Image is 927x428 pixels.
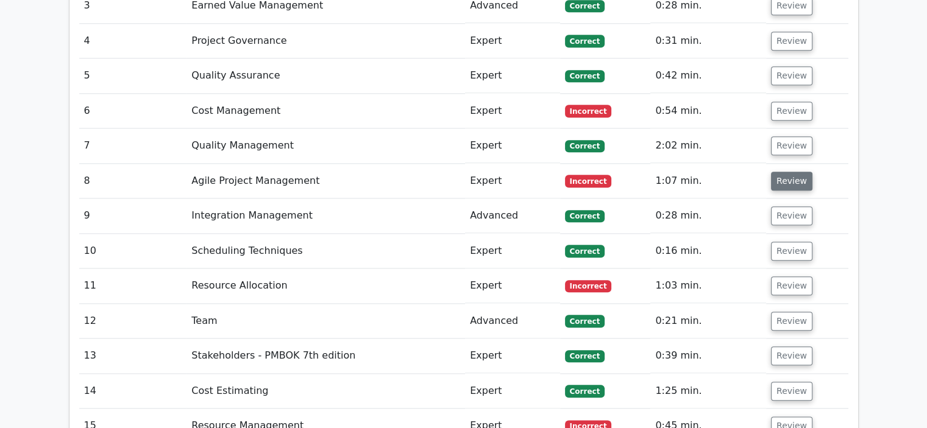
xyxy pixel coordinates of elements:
td: 13 [79,339,187,373]
td: Expert [465,24,560,58]
button: Review [771,206,812,225]
td: Expert [465,374,560,409]
span: Correct [565,315,605,327]
td: 0:31 min. [650,24,766,58]
span: Correct [565,350,605,362]
button: Review [771,32,812,51]
td: 0:16 min. [650,234,766,268]
td: 6 [79,94,187,128]
button: Review [771,346,812,365]
td: 8 [79,164,187,198]
button: Review [771,66,812,85]
span: Incorrect [565,175,612,187]
td: Expert [465,94,560,128]
td: 1:25 min. [650,374,766,409]
td: 0:42 min. [650,58,766,93]
td: Integration Management [186,198,465,233]
td: 5 [79,58,187,93]
span: Incorrect [565,280,612,292]
td: 1:03 min. [650,268,766,303]
td: 0:21 min. [650,304,766,339]
button: Review [771,102,812,121]
td: 2:02 min. [650,128,766,163]
td: 7 [79,128,187,163]
td: 1:07 min. [650,164,766,198]
td: Cost Management [186,94,465,128]
td: 0:28 min. [650,198,766,233]
td: 10 [79,234,187,268]
button: Review [771,136,812,155]
td: Scheduling Techniques [186,234,465,268]
td: 11 [79,268,187,303]
td: 4 [79,24,187,58]
td: 0:54 min. [650,94,766,128]
td: Expert [465,268,560,303]
td: Stakeholders - PMBOK 7th edition [186,339,465,373]
span: Correct [565,140,605,152]
button: Review [771,242,812,261]
td: Resource Allocation [186,268,465,303]
td: Team [186,304,465,339]
td: Advanced [465,304,560,339]
span: Correct [565,35,605,47]
span: Correct [565,385,605,397]
span: Correct [565,245,605,257]
td: Expert [465,58,560,93]
span: Correct [565,70,605,82]
td: Expert [465,339,560,373]
td: Quality Management [186,128,465,163]
button: Review [771,382,812,401]
td: Expert [465,234,560,268]
span: Incorrect [565,105,612,117]
td: 0:39 min. [650,339,766,373]
button: Review [771,172,812,191]
td: Expert [465,164,560,198]
td: Project Governance [186,24,465,58]
span: Correct [565,210,605,222]
td: Quality Assurance [186,58,465,93]
button: Review [771,312,812,331]
td: Advanced [465,198,560,233]
td: 9 [79,198,187,233]
td: 12 [79,304,187,339]
td: 14 [79,374,187,409]
button: Review [771,276,812,295]
td: Cost Estimating [186,374,465,409]
td: Agile Project Management [186,164,465,198]
td: Expert [465,128,560,163]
